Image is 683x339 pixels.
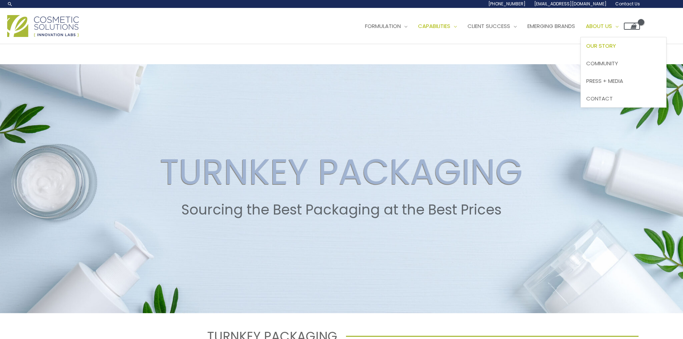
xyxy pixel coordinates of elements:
a: Capabilities [413,15,462,37]
span: Our Story [586,42,616,50]
span: Formulation [365,22,401,30]
a: Emerging Brands [522,15,580,37]
a: Search icon link [7,1,13,7]
a: Client Success [462,15,522,37]
span: Press + Media [586,77,623,85]
span: Client Success [468,22,510,30]
a: Press + Media [581,72,666,90]
h2: TURNKEY PACKAGING [7,151,676,193]
span: Capabilities [418,22,450,30]
a: Our Story [581,37,666,55]
h2: Sourcing the Best Packaging at the Best Prices [7,202,676,218]
img: Cosmetic Solutions Logo [7,15,79,37]
a: Formulation [360,15,413,37]
span: About Us [586,22,612,30]
a: Community [581,55,666,72]
span: Contact [586,95,613,102]
span: Emerging Brands [527,22,575,30]
nav: Site Navigation [354,15,640,37]
a: Contact [581,90,666,107]
a: About Us [580,15,624,37]
a: View Shopping Cart, empty [624,23,640,30]
span: [EMAIL_ADDRESS][DOMAIN_NAME] [534,1,607,7]
span: Community [586,60,618,67]
span: [PHONE_NUMBER] [488,1,526,7]
span: Contact Us [615,1,640,7]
